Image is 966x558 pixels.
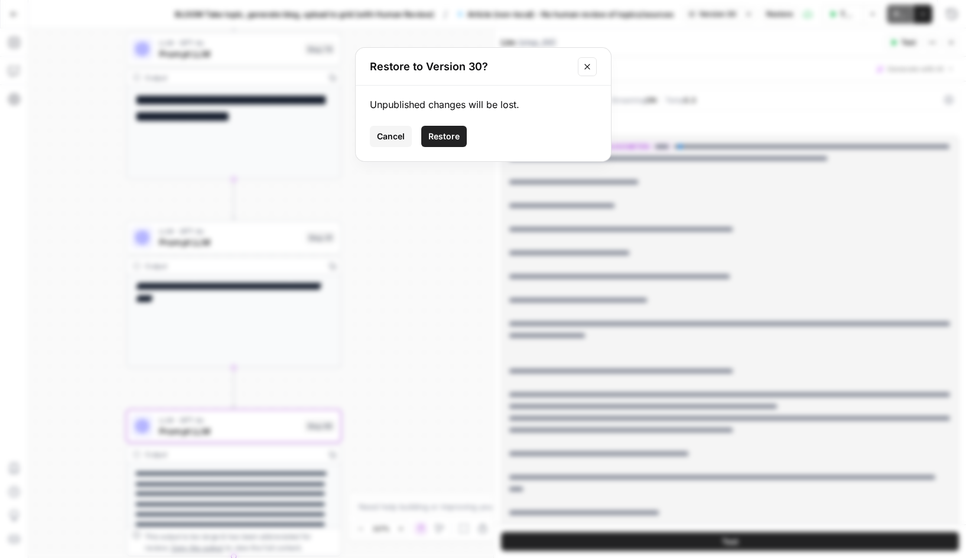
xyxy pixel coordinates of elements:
button: Restore [421,126,467,147]
button: Close modal [578,57,597,76]
span: Restore [428,130,460,142]
span: Cancel [377,130,405,142]
button: Cancel [370,126,412,147]
div: Unpublished changes will be lost. [370,97,597,112]
h2: Restore to Version 30? [370,58,571,75]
